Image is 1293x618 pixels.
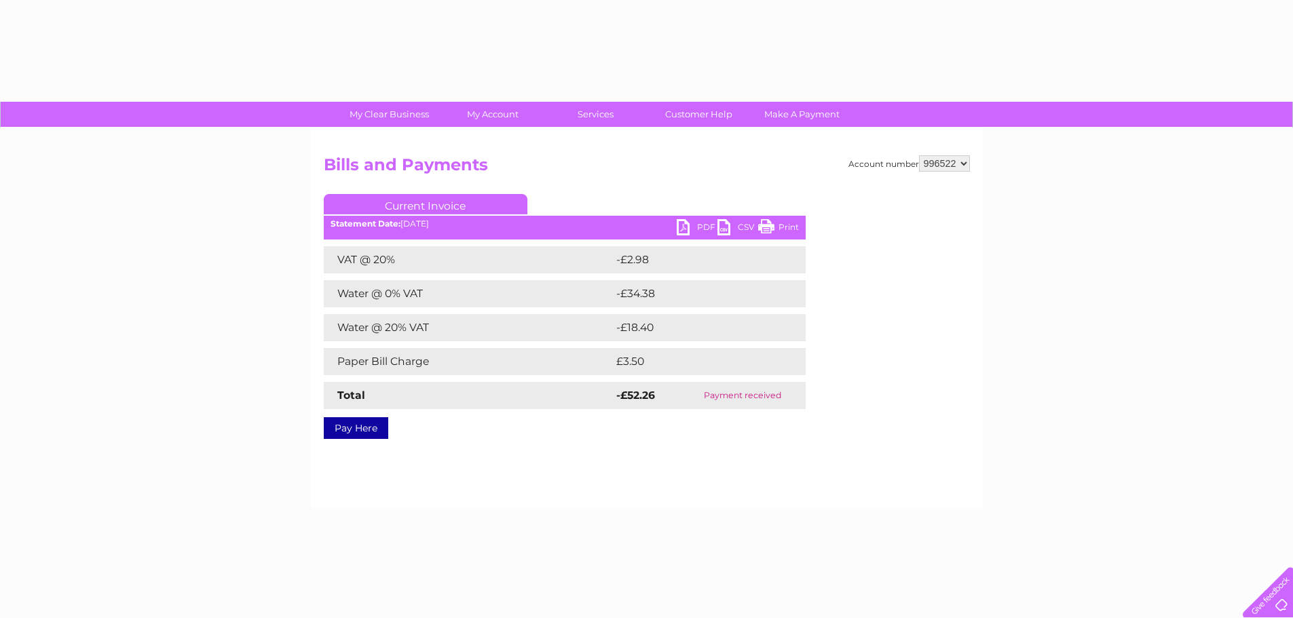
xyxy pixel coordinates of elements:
a: Customer Help [643,102,755,127]
td: Water @ 0% VAT [324,280,613,307]
div: [DATE] [324,219,806,229]
td: Payment received [680,382,805,409]
a: My Clear Business [333,102,445,127]
a: Current Invoice [324,194,527,214]
strong: -£52.26 [616,389,655,402]
td: -£34.38 [613,280,781,307]
a: Pay Here [324,417,388,439]
td: -£2.98 [613,246,777,273]
td: Paper Bill Charge [324,348,613,375]
h2: Bills and Payments [324,155,970,181]
a: Print [758,219,799,239]
a: Services [540,102,652,127]
td: Water @ 20% VAT [324,314,613,341]
td: £3.50 [613,348,774,375]
a: My Account [436,102,548,127]
a: Make A Payment [746,102,858,127]
div: Account number [848,155,970,172]
strong: Total [337,389,365,402]
b: Statement Date: [331,218,400,229]
td: -£18.40 [613,314,780,341]
td: VAT @ 20% [324,246,613,273]
a: PDF [677,219,717,239]
a: CSV [717,219,758,239]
